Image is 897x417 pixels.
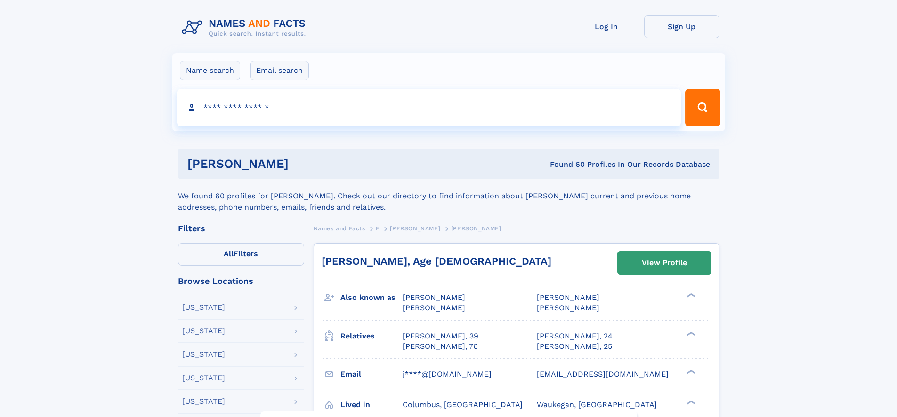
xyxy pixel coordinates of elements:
h3: Relatives [340,328,403,344]
img: Logo Names and Facts [178,15,314,40]
a: [PERSON_NAME], 39 [403,331,478,341]
div: [US_STATE] [182,304,225,311]
a: Log In [569,15,644,38]
div: [US_STATE] [182,351,225,358]
span: [PERSON_NAME] [537,303,599,312]
div: We found 60 profiles for [PERSON_NAME]. Check out our directory to find information about [PERSON... [178,179,719,213]
a: F [376,222,380,234]
a: Names and Facts [314,222,365,234]
label: Name search [180,61,240,80]
div: [US_STATE] [182,398,225,405]
a: [PERSON_NAME], 24 [537,331,613,341]
label: Filters [178,243,304,266]
a: [PERSON_NAME], Age [DEMOGRAPHIC_DATA] [322,255,551,267]
a: View Profile [618,252,711,274]
div: [US_STATE] [182,374,225,382]
span: [PERSON_NAME] [390,225,440,232]
a: [PERSON_NAME], 25 [537,341,612,352]
input: search input [177,89,681,126]
h3: Lived in [340,397,403,413]
div: ❯ [685,369,696,375]
h3: Email [340,366,403,382]
label: Email search [250,61,309,80]
div: ❯ [685,292,696,299]
div: View Profile [642,252,687,274]
span: [PERSON_NAME] [537,293,599,302]
div: [US_STATE] [182,327,225,335]
h3: Also known as [340,290,403,306]
span: Columbus, [GEOGRAPHIC_DATA] [403,400,523,409]
span: All [224,249,234,258]
span: [PERSON_NAME] [451,225,501,232]
div: ❯ [685,330,696,337]
div: Browse Locations [178,277,304,285]
a: Sign Up [644,15,719,38]
span: Waukegan, [GEOGRAPHIC_DATA] [537,400,657,409]
h1: [PERSON_NAME] [187,158,420,170]
button: Search Button [685,89,720,126]
div: Found 60 Profiles In Our Records Database [419,159,710,170]
span: [EMAIL_ADDRESS][DOMAIN_NAME] [537,370,669,378]
span: F [376,225,380,232]
div: ❯ [685,399,696,405]
span: [PERSON_NAME] [403,293,465,302]
a: [PERSON_NAME] [390,222,440,234]
span: [PERSON_NAME] [403,303,465,312]
a: [PERSON_NAME], 76 [403,341,478,352]
div: Filters [178,224,304,233]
